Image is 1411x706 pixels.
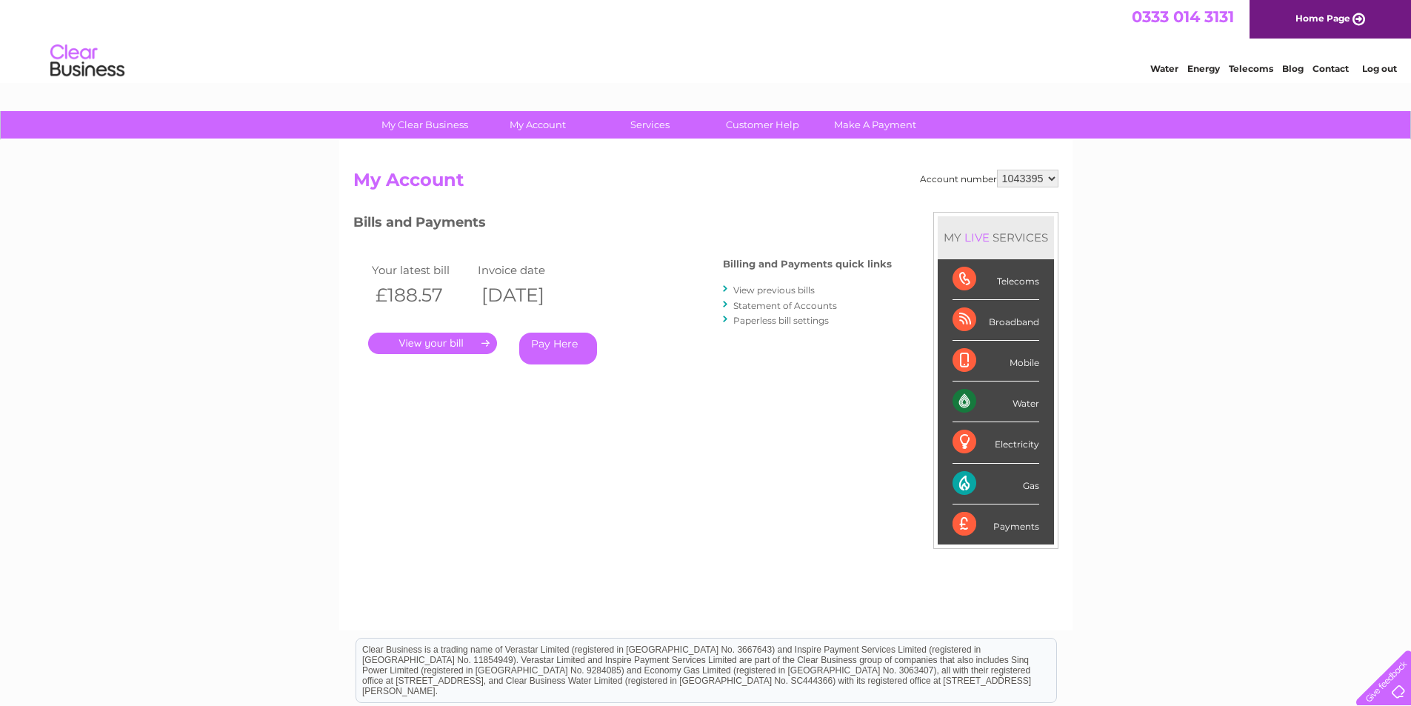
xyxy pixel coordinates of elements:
[1150,63,1178,74] a: Water
[50,39,125,84] img: logo.png
[814,111,936,139] a: Make A Payment
[733,300,837,311] a: Statement of Accounts
[368,333,497,354] a: .
[733,284,815,296] a: View previous bills
[1362,63,1397,74] a: Log out
[953,300,1039,341] div: Broadband
[953,504,1039,545] div: Payments
[1312,63,1349,74] a: Contact
[474,280,581,310] th: [DATE]
[353,170,1058,198] h2: My Account
[1282,63,1304,74] a: Blog
[474,260,581,280] td: Invoice date
[1187,63,1220,74] a: Energy
[953,341,1039,382] div: Mobile
[368,280,475,310] th: £188.57
[701,111,824,139] a: Customer Help
[920,170,1058,187] div: Account number
[519,333,597,364] a: Pay Here
[1132,7,1234,26] a: 0333 014 3131
[953,422,1039,463] div: Electricity
[364,111,486,139] a: My Clear Business
[953,259,1039,300] div: Telecoms
[368,260,475,280] td: Your latest bill
[1229,63,1273,74] a: Telecoms
[589,111,711,139] a: Services
[476,111,598,139] a: My Account
[723,259,892,270] h4: Billing and Payments quick links
[733,315,829,326] a: Paperless bill settings
[356,8,1056,72] div: Clear Business is a trading name of Verastar Limited (registered in [GEOGRAPHIC_DATA] No. 3667643...
[353,212,892,238] h3: Bills and Payments
[953,464,1039,504] div: Gas
[953,382,1039,422] div: Water
[961,230,993,244] div: LIVE
[938,216,1054,259] div: MY SERVICES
